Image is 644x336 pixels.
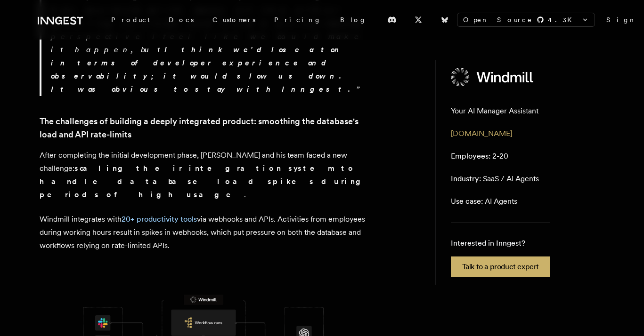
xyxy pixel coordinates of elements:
[40,115,369,141] a: The challenges of building a deeply integrated product: smoothing the database's load and API rat...
[40,149,369,201] p: After completing the initial development phase, [PERSON_NAME] and his team faced a new challenge: .
[408,12,429,27] a: X
[40,164,367,199] strong: scaling their integration system to handle database load spikes during periods of high usage
[451,152,490,160] span: Employees:
[548,15,578,24] span: 4.3 K
[40,213,369,252] p: Windmill integrates with via webhooks and APIs. Activities from employees during working hours re...
[434,12,455,27] a: Bluesky
[203,11,265,28] a: Customers
[451,129,512,138] a: [DOMAIN_NAME]
[451,197,483,206] span: Use case:
[451,173,539,184] p: SaaS / AI Agents
[265,11,331,28] a: Pricing
[463,15,533,24] span: Open Source
[451,256,550,277] a: Talk to a product expert
[451,151,508,162] p: 2-20
[451,68,535,87] img: Windmill's logo
[451,196,517,207] p: AI Agents
[451,238,550,249] p: Interested in Inngest?
[382,12,402,27] a: Discord
[122,215,197,224] a: 20+ productivity tools
[102,11,159,28] div: Product
[51,45,356,94] strong: I think we'd lose a ton in terms of developer experience and observability; it would slow us down...
[159,11,203,28] a: Docs
[331,11,376,28] a: Blog
[451,105,538,117] p: Your AI Manager Assistant
[451,174,481,183] span: Industry:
